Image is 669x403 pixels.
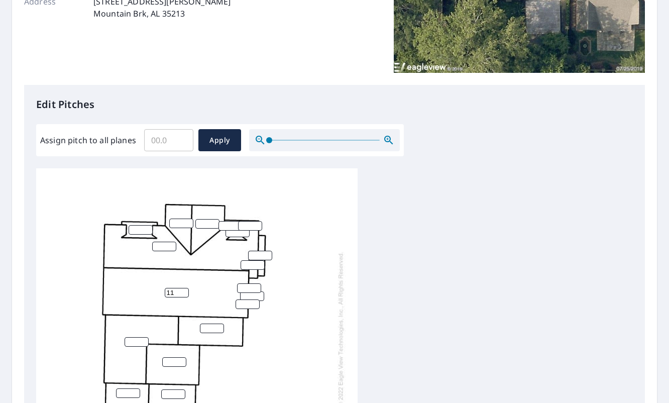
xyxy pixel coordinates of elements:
[198,129,241,151] button: Apply
[36,97,633,112] p: Edit Pitches
[206,134,233,147] span: Apply
[144,126,193,154] input: 00.0
[40,134,136,146] label: Assign pitch to all planes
